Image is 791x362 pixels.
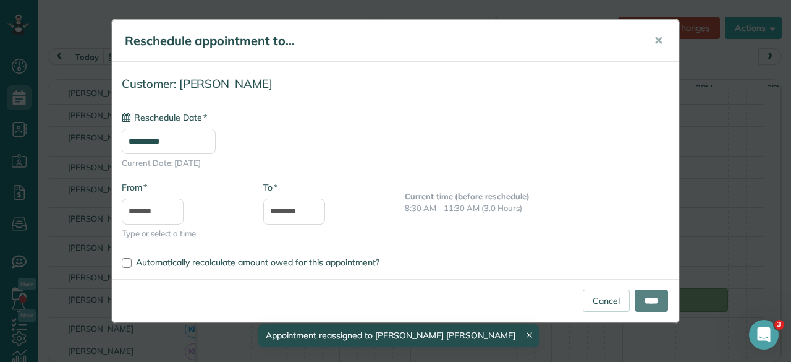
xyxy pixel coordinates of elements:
[12,166,235,213] div: Ask a questionAI Agent and team can help
[196,279,216,288] span: Help
[25,24,44,43] img: logo
[122,111,207,124] label: Reschedule Date
[774,320,784,330] span: 3
[405,191,530,201] b: Current time (before reschedule)
[165,248,247,298] button: Help
[749,320,779,350] iframe: Intercom live chat
[263,181,277,194] label: To
[122,77,669,90] h4: Customer: [PERSON_NAME]
[122,181,147,194] label: From
[156,20,180,45] img: Profile image for Ivan
[405,202,669,214] p: 8:30 AM - 11:30 AM (3.0 Hours)
[122,157,669,169] span: Current Date: [DATE]
[18,225,229,250] button: Search for help
[25,130,222,151] p: How can we help?
[258,324,538,347] div: Appointment reassigned to [PERSON_NAME] [PERSON_NAME]
[654,33,663,48] span: ✕
[25,88,222,130] p: Hi [PERSON_NAME] 👋
[213,20,235,42] div: Close
[25,231,100,244] span: Search for help
[125,32,637,50] h5: Reschedule appointment to...
[82,248,164,298] button: Messages
[583,290,630,312] a: Cancel
[27,279,55,288] span: Home
[136,257,379,268] span: Automatically recalculate amount owed for this appointment?
[122,228,245,239] span: Type or select a time
[25,190,207,203] div: AI Agent and team can help
[132,20,157,45] img: Profile image for Brent
[103,279,145,288] span: Messages
[25,177,207,190] div: Ask a question
[179,20,204,45] img: Profile image for Edgar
